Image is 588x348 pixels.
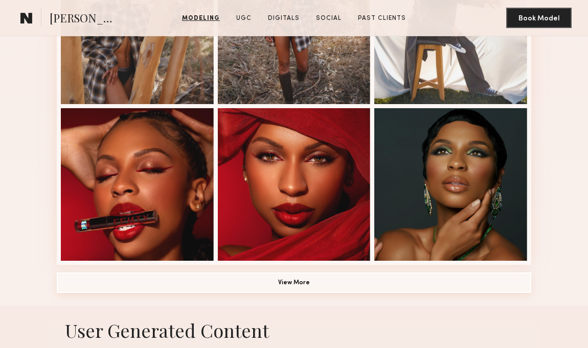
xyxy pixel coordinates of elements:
[506,8,572,28] button: Book Model
[49,318,539,342] h1: User Generated Content
[178,14,224,23] a: Modeling
[506,13,572,22] a: Book Model
[354,14,410,23] a: Past Clients
[232,14,256,23] a: UGC
[50,10,121,28] span: [PERSON_NAME]
[57,272,531,293] button: View More
[264,14,304,23] a: Digitals
[312,14,346,23] a: Social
